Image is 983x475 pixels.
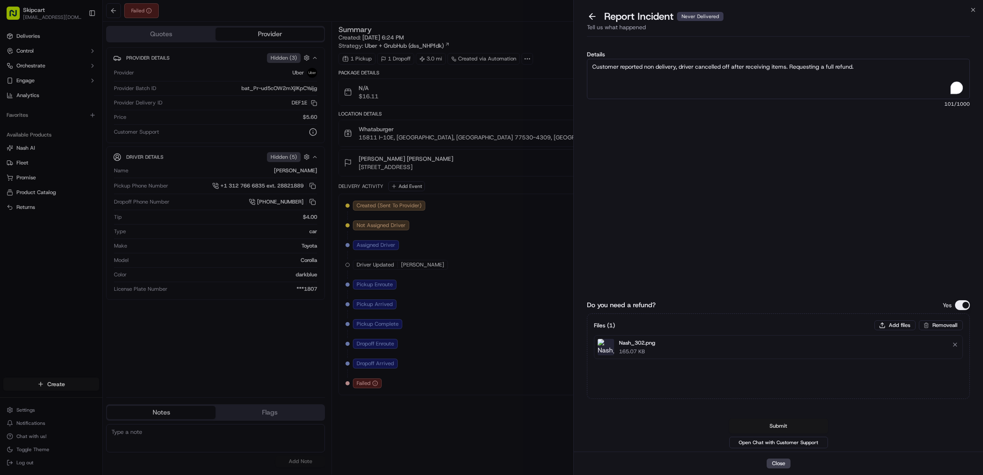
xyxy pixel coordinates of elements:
[28,87,104,93] div: We're available if you need us!
[619,339,655,347] p: Nash_302.png
[8,33,150,46] p: Welcome 👋
[8,79,23,93] img: 1736555255976-a54dd68f-1ca7-489b-9aae-adbdc363a1c4
[5,116,66,131] a: 📗Knowledge Base
[8,8,25,25] img: Nash
[21,53,148,62] input: Got a question? Start typing here...
[58,139,100,146] a: Powered byPylon
[78,119,132,127] span: API Documentation
[587,51,970,57] label: Details
[729,419,828,433] button: Submit
[587,23,970,37] div: Tell us what happened
[66,116,135,131] a: 💻API Documentation
[587,101,970,107] span: 101 /1000
[70,120,76,127] div: 💻
[604,10,723,23] p: Report Incident
[943,301,952,309] p: Yes
[919,320,963,330] button: Removeall
[598,339,614,355] img: Nash_302.png
[619,348,655,355] p: 165.07 KB
[949,339,961,350] button: Remove file
[8,120,15,127] div: 📗
[28,79,135,87] div: Start new chat
[587,300,656,310] label: Do you need a refund?
[82,139,100,146] span: Pylon
[767,459,791,468] button: Close
[729,437,828,448] button: Open Chat with Customer Support
[874,320,916,330] button: Add files
[16,119,63,127] span: Knowledge Base
[594,321,615,329] h3: Files ( 1 )
[140,81,150,91] button: Start new chat
[587,59,970,99] textarea: To enrich screen reader interactions, please activate Accessibility in Grammarly extension settings
[677,12,723,21] div: Never Delivered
